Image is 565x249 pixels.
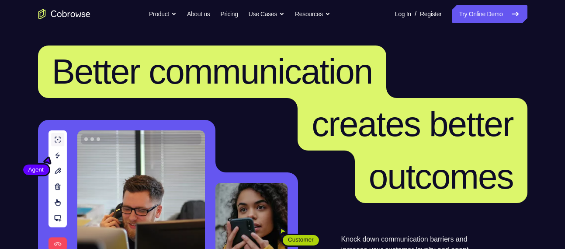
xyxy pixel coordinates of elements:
[149,5,177,23] button: Product
[369,157,513,196] span: outcomes
[312,105,513,144] span: creates better
[395,5,411,23] a: Log In
[38,9,90,19] a: Go to the home page
[249,5,284,23] button: Use Cases
[452,5,527,23] a: Try Online Demo
[415,9,416,19] span: /
[420,5,441,23] a: Register
[187,5,210,23] a: About us
[220,5,238,23] a: Pricing
[295,5,330,23] button: Resources
[52,52,373,91] span: Better communication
